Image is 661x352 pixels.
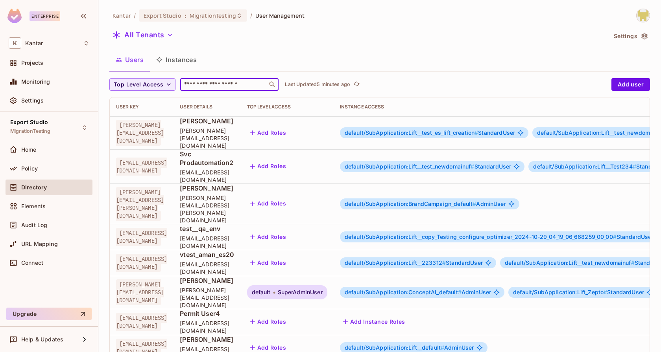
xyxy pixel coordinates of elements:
[345,201,506,207] span: AdminUser
[113,12,131,19] span: the active workspace
[345,200,476,207] span: default/SubApplication:BrandCampaign_default
[116,104,167,110] div: User Key
[180,319,234,334] span: [EMAIL_ADDRESS][DOMAIN_NAME]
[180,250,234,259] span: vtest_aman_es20
[611,30,650,42] button: Settings
[350,80,361,89] span: Click to refresh data
[345,129,478,136] span: default/SubApplication:Lift__test_es_lift_creation
[180,150,234,167] span: Svc Prodautomation2
[441,344,444,351] span: #
[30,11,60,21] div: Enterprise
[345,130,515,136] span: StandardUser
[247,198,290,210] button: Add Roles
[611,78,650,91] button: Add user
[6,308,92,320] button: Upgrade
[604,289,607,295] span: #
[513,289,607,295] span: default/SubApplication:Lift_Zepto
[184,13,187,19] span: :
[247,104,327,110] div: Top Level Access
[247,315,290,328] button: Add Roles
[180,309,234,318] span: Permit User4
[180,117,234,125] span: [PERSON_NAME]
[442,259,446,266] span: #
[345,344,445,351] span: default/SubApplication:Lift__default
[9,37,21,49] span: K
[633,163,636,170] span: #
[116,279,164,305] span: [PERSON_NAME][EMAIL_ADDRESS][DOMAIN_NAME]
[10,119,48,125] span: Export Studio
[21,241,58,247] span: URL Mapping
[180,194,234,224] span: [PERSON_NAME][EMAIL_ADDRESS][PERSON_NAME][DOMAIN_NAME]
[345,289,491,295] span: AdminUser
[631,259,635,266] span: #
[21,60,43,66] span: Projects
[247,160,290,173] button: Add Roles
[345,345,474,351] span: AdminUser
[180,276,234,285] span: [PERSON_NAME]
[340,315,408,328] button: Add Instance Roles
[250,12,252,19] li: /
[180,235,234,249] span: [EMAIL_ADDRESS][DOMAIN_NAME]
[345,234,654,240] span: StandardUser
[114,80,163,90] span: Top Level Access
[116,254,167,272] span: [EMAIL_ADDRESS][DOMAIN_NAME]
[345,260,483,266] span: StandardUser
[345,233,617,240] span: default/SubApplication:Lift__copy_Testing_configure_optimizer_2024-10-29_04_19_06_668259_00_00
[116,187,164,221] span: [PERSON_NAME][EMAIL_ADDRESS][PERSON_NAME][DOMAIN_NAME]
[345,259,446,266] span: default/SubApplication:Lift__223312
[109,78,175,91] button: Top Level Access
[25,40,43,46] span: Workspace: Kantar
[190,12,236,19] span: MigrationTesting
[7,9,22,23] img: SReyMgAAAABJRU5ErkJggg==
[345,289,462,295] span: default/SubApplication:ConceptAI_default
[180,335,234,344] span: [PERSON_NAME]
[21,336,63,343] span: Help & Updates
[21,97,44,104] span: Settings
[21,79,50,85] span: Monitoring
[473,200,476,207] span: #
[180,104,234,110] div: User Details
[505,259,635,266] span: default/SubApplication:Lift__test_newdomainuf
[21,203,46,209] span: Elements
[21,260,43,266] span: Connect
[255,12,305,19] span: User Management
[116,228,167,246] span: [EMAIL_ADDRESS][DOMAIN_NAME]
[637,9,650,22] img: Girishankar.VP@kantar.com
[345,163,511,170] span: StandardUser
[150,50,203,70] button: Instances
[458,289,462,295] span: #
[513,289,644,295] span: StandardUser
[109,50,150,70] button: Users
[180,224,234,233] span: test__qa_env
[613,233,617,240] span: #
[252,289,271,295] span: default
[247,126,290,139] button: Add Roles
[21,165,38,172] span: Policy
[21,222,47,228] span: Audit Log
[533,163,636,170] span: default/SubApplication:Lift__Test234
[345,163,475,170] span: default/SubApplication:Lift__test_newdomainuf
[247,257,290,269] button: Add Roles
[116,120,164,146] span: [PERSON_NAME][EMAIL_ADDRESS][DOMAIN_NAME]
[109,29,176,41] button: All Tenants
[180,127,234,149] span: [PERSON_NAME][EMAIL_ADDRESS][DOMAIN_NAME]
[353,81,360,88] span: refresh
[116,313,167,331] span: [EMAIL_ADDRESS][DOMAIN_NAME]
[285,81,350,88] p: Last Updated 5 minutes ago
[21,147,37,153] span: Home
[21,184,47,191] span: Directory
[180,260,234,275] span: [EMAIL_ADDRESS][DOMAIN_NAME]
[180,169,234,183] span: [EMAIL_ADDRESS][DOMAIN_NAME]
[247,231,290,243] button: Add Roles
[116,158,167,176] span: [EMAIL_ADDRESS][DOMAIN_NAME]
[352,80,361,89] button: refresh
[475,129,478,136] span: #
[180,286,234,309] span: [PERSON_NAME][EMAIL_ADDRESS][DOMAIN_NAME]
[10,128,50,134] span: MigrationTesting
[180,184,234,192] span: [PERSON_NAME]
[134,12,136,19] li: /
[471,163,474,170] span: #
[278,289,323,295] span: SuperAdminUser
[144,12,181,19] span: Export Studio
